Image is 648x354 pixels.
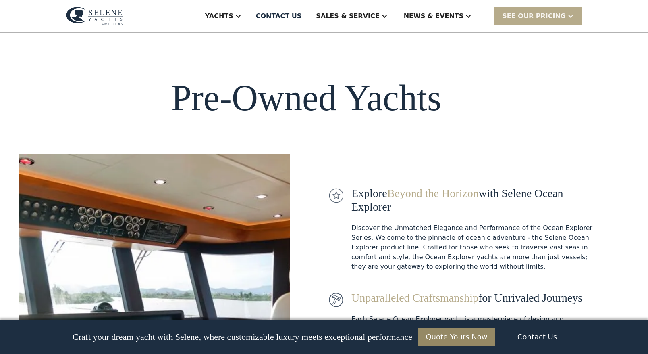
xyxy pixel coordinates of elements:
[351,186,600,214] div: Explore with Selene Ocean Explorer
[499,328,575,346] a: Contact Us
[351,291,600,305] div: for Unrivaled Journeys
[351,223,600,272] div: Discover the Unmatched Elegance and Performance of the Ocean Explorer Series. Welcome to the pinn...
[351,291,478,304] span: Unparalleled Craftsmanship
[66,7,123,25] img: logo
[418,328,495,346] a: Quote Yours Now
[494,7,582,25] div: SEE Our Pricing
[171,78,441,118] h1: Pre-Owned Yachts
[502,11,566,21] div: SEE Our Pricing
[205,11,233,21] div: Yachts
[387,187,479,199] span: Beyond the Horizon
[329,188,343,203] img: icon
[73,332,412,342] p: Craft your dream yacht with Selene, where customizable luxury meets exceptional performance
[316,11,379,21] div: Sales & Service
[404,11,464,21] div: News & EVENTS
[256,11,302,21] div: Contact US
